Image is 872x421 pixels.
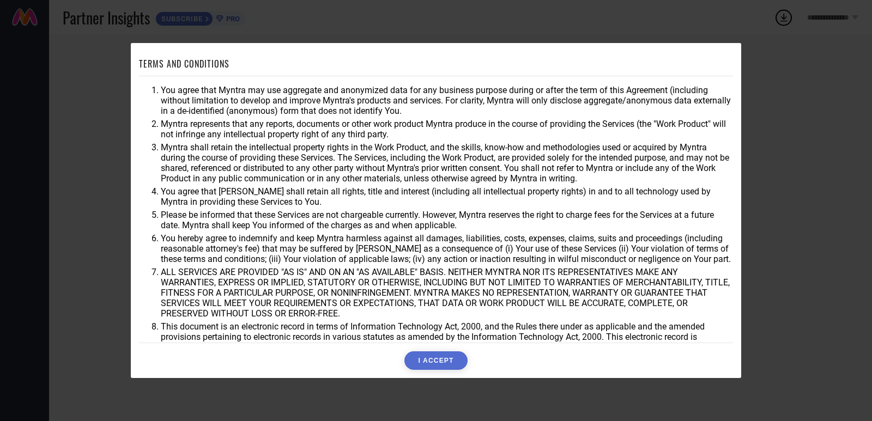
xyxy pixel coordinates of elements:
li: Myntra shall retain the intellectual property rights in the Work Product, and the skills, know-ho... [161,142,733,184]
li: Myntra represents that any reports, documents or other work product Myntra produce in the course ... [161,119,733,139]
li: You agree that Myntra may use aggregate and anonymized data for any business purpose during or af... [161,85,733,116]
li: You hereby agree to indemnify and keep Myntra harmless against all damages, liabilities, costs, e... [161,233,733,264]
button: I ACCEPT [404,351,467,370]
li: ALL SERVICES ARE PROVIDED "AS IS" AND ON AN "AS AVAILABLE" BASIS. NEITHER MYNTRA NOR ITS REPRESEN... [161,267,733,319]
li: This document is an electronic record in terms of Information Technology Act, 2000, and the Rules... [161,321,733,352]
li: Please be informed that these Services are not chargeable currently. However, Myntra reserves the... [161,210,733,230]
h1: TERMS AND CONDITIONS [139,57,229,70]
li: You agree that [PERSON_NAME] shall retain all rights, title and interest (including all intellect... [161,186,733,207]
